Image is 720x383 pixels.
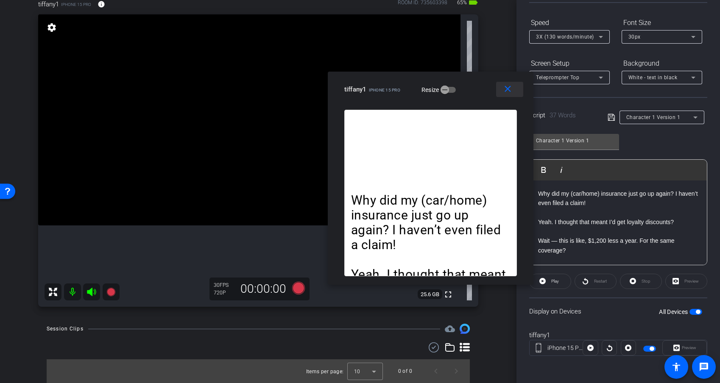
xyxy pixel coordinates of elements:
[529,56,610,71] div: Screen Setup
[46,22,58,33] mat-icon: settings
[214,282,235,289] div: 30
[351,267,510,297] p: Yeah. I thought that meant I’d get loyalty discounts?
[547,344,583,352] div: iPhone 15 Pro
[538,236,698,255] p: Wait — this is like, $1,200 less a year. For the same coverage?
[626,114,681,120] span: Character 1 Version 1
[551,279,559,283] span: Play
[306,367,344,376] div: Items per page:
[550,111,576,119] span: 37 Words
[538,217,698,227] p: Yeah. I thought that meant I’d get loyalty discounts?
[529,16,610,30] div: Speed
[553,161,569,178] button: Italic (⌘I)
[659,308,689,316] label: All Devices
[398,367,412,375] div: 0 of 0
[502,84,513,94] mat-icon: close
[529,330,707,340] div: tiffany1
[446,361,466,381] button: Next page
[445,324,455,334] span: Destinations for your clips
[538,189,698,208] p: Why did my (car/home) insurance just go up again? I haven’t even filed a claim!
[622,16,702,30] div: Font Size
[344,86,367,93] span: tiffany1
[418,289,442,300] span: 25.6 GB
[61,1,91,8] span: iPhone 15 Pro
[98,0,105,8] mat-icon: info
[536,136,612,146] input: Title
[445,324,455,334] mat-icon: cloud_upload
[622,56,702,71] div: Background
[628,34,641,40] span: 30px
[529,111,596,120] div: Script
[460,324,470,334] img: Session clips
[235,282,292,296] div: 00:00:00
[426,361,446,381] button: Previous page
[351,193,510,252] p: Why did my (car/home) insurance just go up again? I haven’t even filed a claim!
[47,325,84,333] div: Session Clips
[421,86,441,94] label: Resize
[443,289,453,300] mat-icon: fullscreen
[699,362,709,372] mat-icon: message
[628,75,678,80] span: White - text in black
[536,34,594,40] span: 3X (130 words/minute)
[529,297,707,325] div: Display on Devices
[536,75,579,80] span: Teleprompter Top
[214,289,235,296] div: 720P
[671,362,681,372] mat-icon: accessibility
[220,282,229,288] span: FPS
[369,88,400,92] span: iPhone 15 Pro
